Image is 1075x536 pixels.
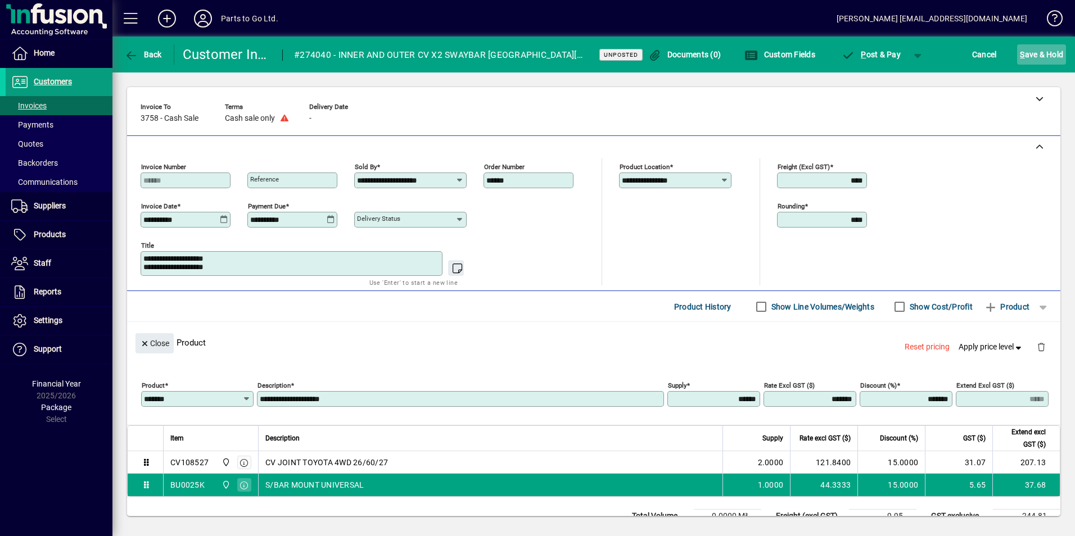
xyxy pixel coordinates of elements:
app-page-header-button: Delete [1028,342,1055,352]
td: 31.07 [925,451,992,474]
button: Apply price level [954,337,1028,357]
a: Settings [6,307,112,335]
app-page-header-button: Back [112,44,174,65]
span: ave & Hold [1020,46,1063,63]
span: Communications [11,178,78,187]
span: Suppliers [34,201,66,210]
td: 37.68 [992,474,1060,496]
td: 207.13 [992,451,1060,474]
a: Reports [6,278,112,306]
button: Post & Pay [836,44,906,65]
a: Payments [6,115,112,134]
mat-label: Supply [668,381,686,389]
button: Documents (0) [645,44,724,65]
a: Support [6,335,112,364]
td: 0.0000 M³ [694,510,761,523]
span: Products [34,230,66,239]
button: Profile [185,8,221,29]
span: Settings [34,316,62,325]
span: DAE - Bulk Store [219,479,232,491]
span: GST ($) [963,432,986,444]
span: Item [170,432,184,444]
button: Cancel [969,44,1000,65]
a: Backorders [6,153,112,172]
a: Suppliers [6,192,112,220]
span: Invoices [11,101,47,110]
button: Back [121,44,165,65]
span: 2.0000 [758,457,784,468]
span: Apply price level [959,341,1024,353]
span: Cash sale only [225,114,275,123]
mat-label: Description [258,381,291,389]
mat-label: Reference [250,175,279,183]
td: 15.0000 [857,451,925,474]
td: GST exclusive [925,510,993,523]
button: Product History [670,297,736,317]
mat-label: Product location [620,163,670,171]
div: Parts to Go Ltd. [221,10,278,28]
span: Product [984,298,1029,316]
span: Staff [34,258,51,267]
button: Add [149,8,185,29]
td: Total Volume [626,510,694,523]
button: Reset pricing [900,337,954,357]
span: Extend excl GST ($) [1000,426,1046,451]
div: CV108527 [170,457,209,468]
mat-label: Order number [484,163,525,171]
button: Save & Hold [1017,44,1066,65]
span: Discount (%) [880,432,918,444]
div: Customer Invoice [183,46,272,63]
div: 121.8400 [797,457,851,468]
span: P [861,50,866,59]
mat-label: Discount (%) [860,381,897,389]
mat-label: Freight (excl GST) [778,163,830,171]
mat-label: Rate excl GST ($) [764,381,815,389]
div: BU0025K [170,479,205,490]
td: 244.81 [993,510,1060,523]
div: Product [127,322,1060,363]
span: Unposted [604,51,638,58]
mat-label: Delivery status [357,215,400,222]
button: Product [978,297,1035,317]
mat-label: Invoice date [141,202,177,210]
mat-label: Rounding [778,202,805,210]
span: Supply [762,432,783,444]
span: Customers [34,77,72,86]
span: CV JOINT TOYOTA 4WD 26/60/27 [265,457,388,468]
label: Show Cost/Profit [907,301,973,312]
span: Close [140,334,169,353]
td: 5.65 [925,474,992,496]
span: Back [124,50,162,59]
span: DAE - Bulk Store [219,456,232,469]
mat-label: Title [141,242,154,249]
span: - [309,114,311,123]
span: Product History [674,298,731,316]
span: Payments [11,120,53,129]
span: Cancel [972,46,997,63]
mat-label: Product [142,381,165,389]
span: S/BAR MOUNT UNIVERSAL [265,479,364,490]
button: Close [135,333,174,353]
mat-label: Invoice number [141,163,186,171]
a: Home [6,39,112,67]
a: Quotes [6,134,112,153]
span: Reset pricing [905,341,950,353]
span: Rate excl GST ($) [800,432,851,444]
label: Show Line Volumes/Weights [769,301,874,312]
span: Description [265,432,300,444]
a: Knowledge Base [1038,2,1061,39]
span: S [1020,50,1024,59]
button: Delete [1028,333,1055,360]
div: [PERSON_NAME] [EMAIL_ADDRESS][DOMAIN_NAME] [837,10,1027,28]
td: Freight (excl GST) [770,510,849,523]
span: Home [34,48,55,57]
div: 44.3333 [797,479,851,490]
span: 1.0000 [758,479,784,490]
mat-label: Extend excl GST ($) [956,381,1014,389]
span: 3758 - Cash Sale [141,114,198,123]
div: #274040 - INNER AND OUTER CV X2 SWAYBAR [GEOGRAPHIC_DATA][PERSON_NAME] 2X [294,46,585,64]
mat-label: Sold by [355,163,377,171]
span: Quotes [11,139,43,148]
span: Support [34,344,62,353]
span: Package [41,403,71,412]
